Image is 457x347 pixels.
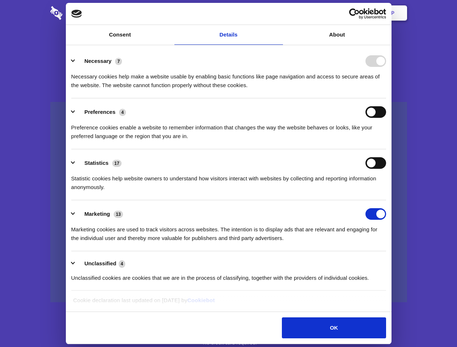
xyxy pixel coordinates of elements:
h4: Auto-redaction of sensitive data, encrypted data sharing and self-destructing private chats. Shar... [50,66,407,90]
img: logo-wordmark-white-trans-d4663122ce5f474addd5e946df7df03e33cb6a1c49d2221995e7729f52c070b2.svg [50,6,112,20]
h1: Eliminate Slack Data Loss. [50,33,407,59]
button: Preferences (4) [71,106,131,118]
a: Cookiebot [187,297,215,303]
button: Marketing (13) [71,208,128,220]
button: Necessary (7) [71,55,127,67]
iframe: Drift Widget Chat Controller [421,311,448,338]
div: Cookie declaration last updated on [DATE] by [68,296,389,310]
label: Marketing [84,211,110,217]
a: Consent [66,25,174,45]
a: Usercentrics Cookiebot - opens in a new window [323,8,386,19]
div: Necessary cookies help make a website usable by enabling basic functions like page navigation and... [71,67,386,90]
div: Statistic cookies help website owners to understand how visitors interact with websites by collec... [71,169,386,192]
button: Statistics (17) [71,157,126,169]
a: Wistia video thumbnail [50,102,407,303]
a: Login [328,2,360,24]
label: Necessary [84,58,111,64]
img: logo [71,10,82,18]
button: Unclassified (4) [71,259,130,268]
div: Unclassified cookies are cookies that we are in the process of classifying, together with the pro... [71,268,386,282]
label: Preferences [84,109,115,115]
button: OK [282,317,386,338]
a: About [283,25,392,45]
a: Pricing [212,2,244,24]
span: 13 [114,211,123,218]
a: Contact [293,2,327,24]
div: Preference cookies enable a website to remember information that changes the way the website beha... [71,118,386,141]
a: Details [174,25,283,45]
span: 17 [112,160,122,167]
span: 4 [119,109,126,116]
span: 7 [115,58,122,65]
span: 4 [119,260,126,267]
div: Marketing cookies are used to track visitors across websites. The intention is to display ads tha... [71,220,386,243]
label: Statistics [84,160,109,166]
